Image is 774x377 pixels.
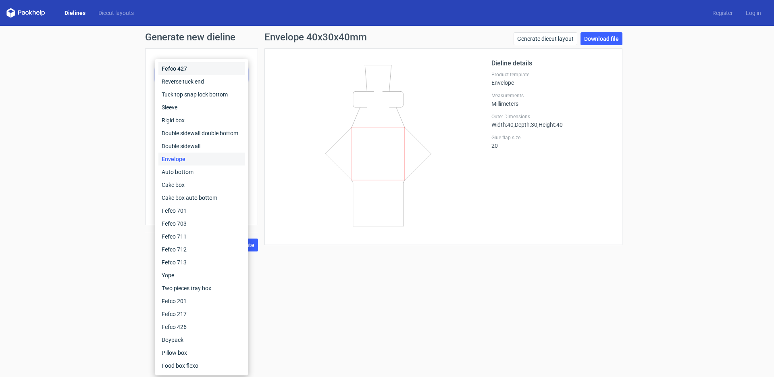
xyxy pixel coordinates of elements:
div: Fefco 426 [158,320,245,333]
div: Auto bottom [158,165,245,178]
div: Millimeters [491,92,612,107]
label: Outer Dimensions [491,113,612,120]
a: Dielines [58,9,92,17]
h1: Envelope 40x30x40mm [264,32,367,42]
div: Cake box auto bottom [158,191,245,204]
a: Download file [580,32,622,45]
div: Two pieces tray box [158,282,245,295]
div: Fefco 703 [158,217,245,230]
label: Measurements [491,92,612,99]
h2: Dieline details [491,59,612,68]
label: Product template [155,59,248,67]
span: , Height : 40 [537,121,563,128]
div: Fefco 713 [158,256,245,269]
div: Rigid box [158,114,245,127]
span: Width : 40 [491,121,514,128]
label: Glue flap size [491,134,612,141]
div: Fefco 712 [158,243,245,256]
div: Yope [158,269,245,282]
div: Double sidewall [158,140,245,153]
div: Pillow box [158,346,245,359]
a: Generate diecut layout [514,32,577,45]
div: Fefco 217 [158,308,245,320]
div: Sleeve [158,101,245,114]
div: Reverse tuck end [158,75,245,88]
div: Fefco 427 [158,62,245,75]
div: Cake box [158,178,245,191]
div: Doypack [158,333,245,346]
div: Fefco 201 [158,295,245,308]
div: Fefco 711 [158,230,245,243]
div: Fefco 701 [158,204,245,217]
div: Food box flexo [158,359,245,372]
a: Log in [739,9,768,17]
h1: Generate new dieline [145,32,629,42]
div: Envelope [158,153,245,165]
div: Tuck top snap lock bottom [158,88,245,101]
label: Product template [491,71,612,78]
a: Register [706,9,739,17]
div: Double sidewall double bottom [158,127,245,140]
div: 20 [491,134,612,149]
span: , Depth : 30 [514,121,537,128]
div: Envelope [491,71,612,86]
a: Diecut layouts [92,9,140,17]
